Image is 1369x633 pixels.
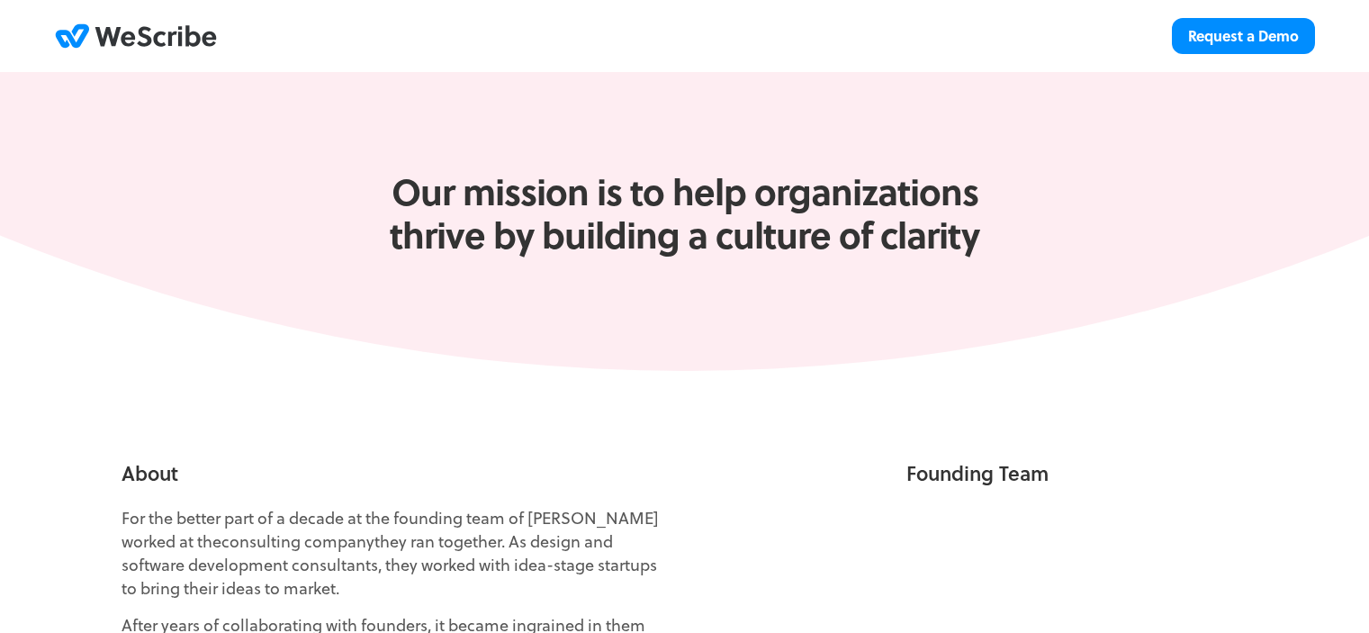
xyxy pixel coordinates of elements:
[122,506,663,600] p: For the better part of a decade at the founding team of [PERSON_NAME] worked at the they ran toge...
[707,461,1248,484] h4: Founding Team
[122,461,663,484] h4: About
[388,169,982,256] h1: Our mission is to help organizations thrive by building a culture of clarity
[1172,18,1315,54] a: Request a Demo
[221,529,374,553] a: consulting company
